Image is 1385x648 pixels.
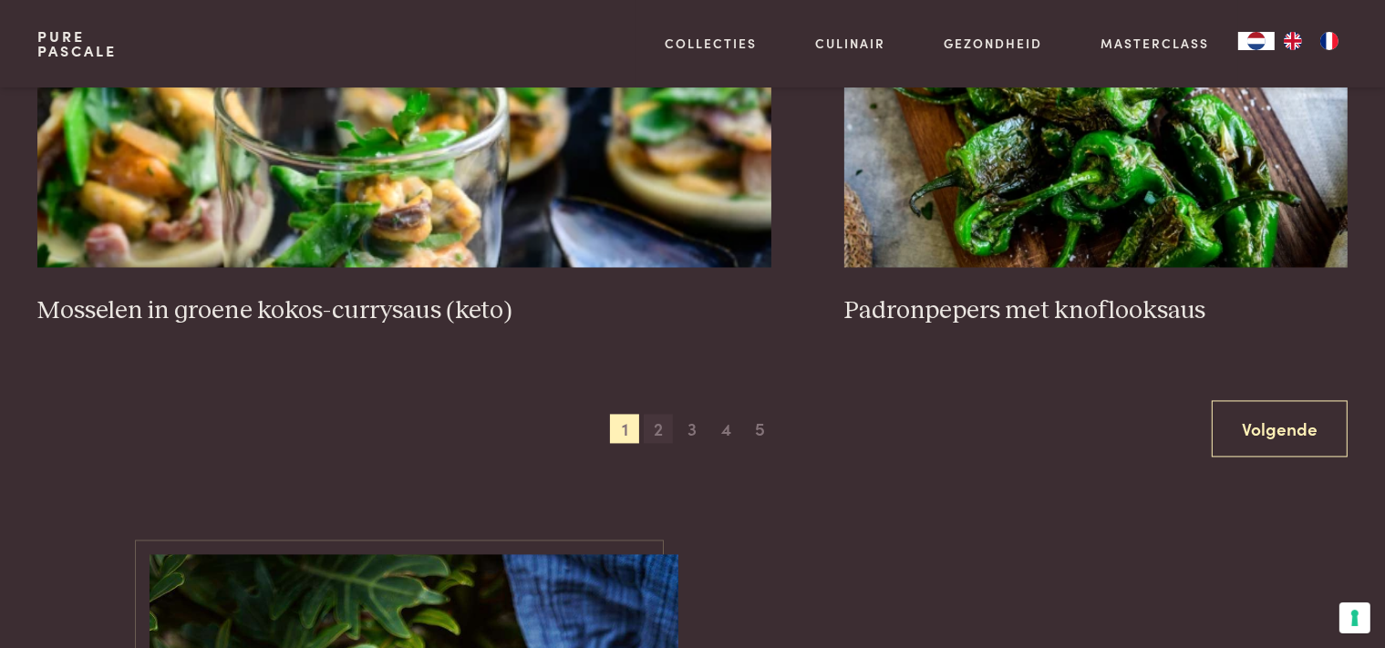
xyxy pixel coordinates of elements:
span: 3 [678,414,708,443]
a: Volgende [1212,400,1348,458]
ul: Language list [1275,32,1348,50]
h3: Mosselen in groene kokos-currysaus (keto) [37,295,771,327]
button: Uw voorkeuren voor toestemming voor trackingtechnologieën [1339,602,1370,633]
a: Collecties [666,34,758,53]
aside: Language selected: Nederlands [1238,32,1348,50]
a: PurePascale [37,29,117,58]
a: EN [1275,32,1311,50]
a: Gezondheid [944,34,1042,53]
a: Masterclass [1101,34,1209,53]
div: Language [1238,32,1275,50]
a: NL [1238,32,1275,50]
span: 2 [644,414,673,443]
a: Culinair [815,34,885,53]
span: 5 [746,414,775,443]
span: 1 [610,414,639,443]
a: FR [1311,32,1348,50]
h3: Padronpepers met knoflooksaus [844,295,1348,327]
span: 4 [712,414,741,443]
